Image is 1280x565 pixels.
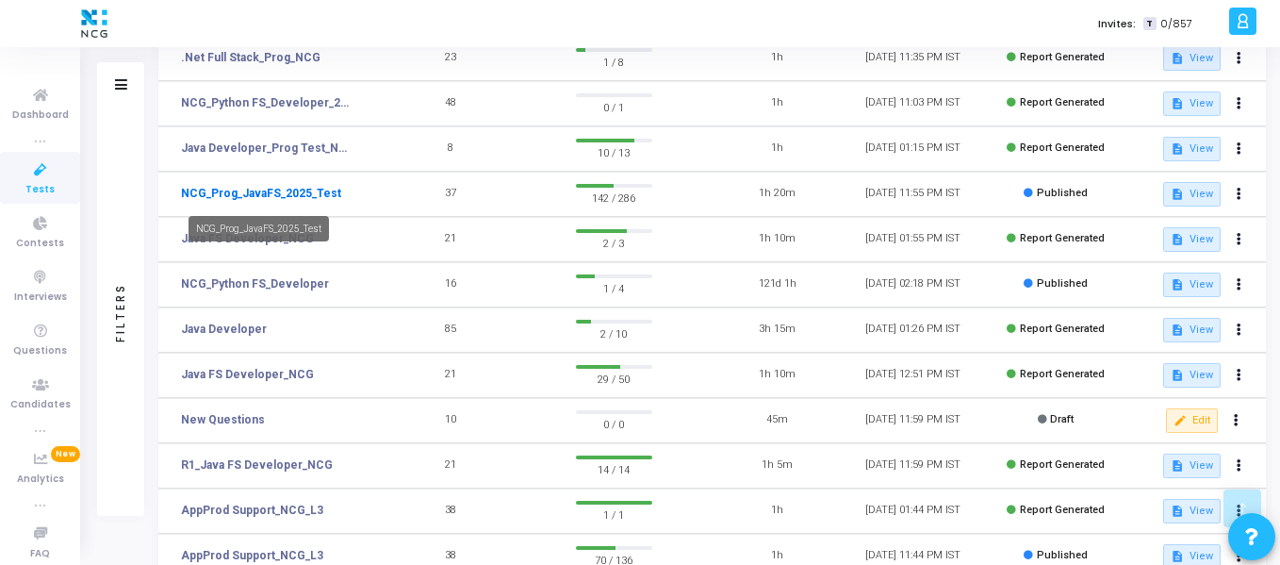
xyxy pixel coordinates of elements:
span: 1 / 4 [576,278,652,297]
td: 23 [383,36,518,81]
img: logo [76,5,112,42]
span: 1 / 8 [576,52,652,71]
button: View [1163,182,1221,207]
td: [DATE] 01:15 PM IST [845,126,981,172]
td: 121d 1h [710,262,845,307]
a: AppProd Support_NCG_L3 [181,547,323,564]
button: View [1163,91,1221,116]
a: New Questions [181,411,265,428]
span: 29 / 50 [576,369,652,388]
span: Published [1037,187,1088,199]
mat-icon: description [1171,505,1184,518]
mat-icon: description [1171,52,1184,65]
div: Filters [112,208,129,416]
td: 21 [383,443,518,489]
span: Report Generated [1020,232,1105,244]
span: 0 / 0 [576,414,652,433]
div: NCG_Prog_JavaFS_2025_Test [189,216,329,241]
button: View [1163,273,1221,297]
td: 1h 5m [710,443,845,489]
a: .Net Full Stack_Prog_NCG [181,49,320,66]
a: AppProd Support_NCG_L3 [181,502,323,519]
td: 21 [383,353,518,398]
td: [DATE] 11:55 PM IST [845,172,981,217]
button: View [1163,46,1221,71]
td: 1h 10m [710,217,845,262]
span: Report Generated [1020,141,1105,154]
span: Analytics [17,472,64,488]
td: 3h 15m [710,307,845,353]
span: Published [1037,549,1088,561]
span: Published [1037,277,1088,290]
span: 2 / 3 [576,233,652,252]
span: 0 / 1 [576,97,652,116]
span: Candidates [10,397,71,413]
a: Java Developer [181,321,267,338]
span: Dashboard [12,108,69,124]
button: View [1163,227,1221,252]
a: R1_Java FS Developer_NCG [181,457,333,474]
span: T [1143,17,1156,31]
mat-icon: description [1171,142,1184,156]
mat-icon: description [1171,459,1184,473]
td: 45m [710,398,845,443]
a: NCG_Python FS_Developer_2025 [181,94,354,111]
span: Report Generated [1020,96,1105,108]
td: 1h [710,126,845,172]
mat-icon: edit [1173,414,1187,427]
td: [DATE] 02:18 PM IST [845,262,981,307]
td: 37 [383,172,518,217]
span: 14 / 14 [576,459,652,478]
td: 1h 20m [710,172,845,217]
span: 2 / 10 [576,324,652,342]
span: Draft [1050,413,1074,425]
td: 21 [383,217,518,262]
td: 1h [710,36,845,81]
mat-icon: description [1171,550,1184,563]
span: Interviews [14,290,67,306]
td: [DATE] 01:55 PM IST [845,217,981,262]
span: Report Generated [1020,504,1105,516]
button: View [1163,137,1221,161]
td: [DATE] 11:59 PM IST [845,398,981,443]
td: 16 [383,262,518,307]
mat-icon: description [1171,188,1184,201]
td: 10 [383,398,518,443]
td: 85 [383,307,518,353]
td: 1h 10m [710,353,845,398]
span: Contests [16,236,64,252]
span: Report Generated [1020,458,1105,471]
td: 1h [710,81,845,126]
span: Tests [25,182,55,198]
button: View [1163,454,1221,478]
td: 8 [383,126,518,172]
span: Questions [13,343,67,359]
span: 0/857 [1160,16,1192,32]
button: Edit [1166,408,1218,433]
td: [DATE] 11:35 PM IST [845,36,981,81]
span: 142 / 286 [576,188,652,207]
span: 10 / 13 [576,142,652,161]
td: [DATE] 12:51 PM IST [845,353,981,398]
mat-icon: description [1171,233,1184,246]
td: [DATE] 01:26 PM IST [845,307,981,353]
button: View [1163,499,1221,523]
span: Report Generated [1020,51,1105,63]
mat-icon: description [1171,324,1184,337]
label: Invites: [1098,16,1136,32]
a: NCG_Python FS_Developer [181,275,329,292]
td: 38 [383,489,518,534]
a: NCG_Prog_JavaFS_2025_Test [181,185,341,202]
a: Java Developer_Prog Test_NCG [181,140,354,157]
a: Java FS Developer_NCG [181,366,314,383]
mat-icon: description [1171,369,1184,382]
span: 1 / 1 [576,505,652,523]
mat-icon: description [1171,278,1184,291]
button: View [1163,318,1221,342]
td: [DATE] 01:44 PM IST [845,489,981,534]
span: Report Generated [1020,323,1105,335]
span: New [51,446,80,462]
td: 1h [710,489,845,534]
button: View [1163,363,1221,388]
td: [DATE] 11:59 PM IST [845,443,981,489]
